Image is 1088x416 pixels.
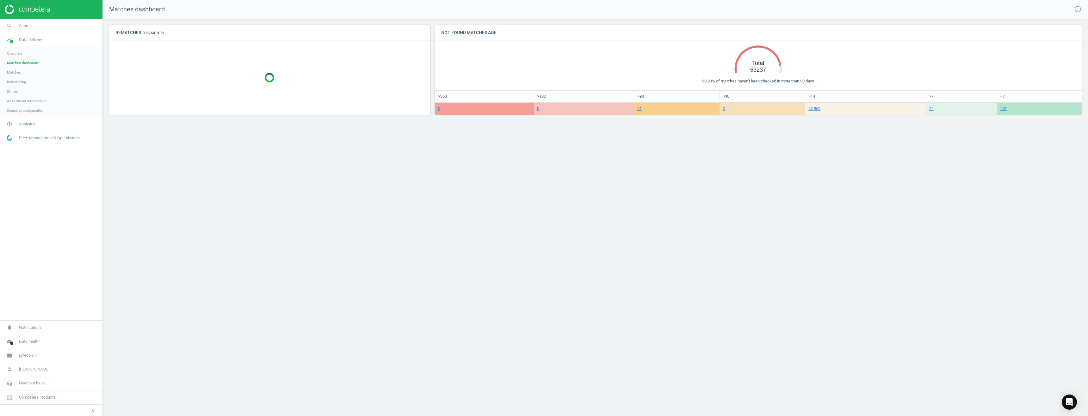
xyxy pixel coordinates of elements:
span: Price Management & Optimization [19,135,80,141]
img: ajHJNr6hYgQAAAAASUVORK5CYII= [5,5,50,14]
a: 44 [929,106,934,111]
span: Overview [7,51,22,56]
span: Analytics [19,121,35,127]
span: Rematching [7,79,26,84]
a: 21 [637,106,642,111]
i: person [3,363,15,375]
i: headset_mic [3,377,15,389]
span: Competera Products [19,395,56,400]
span: Scanning configuration [7,108,44,113]
a: 0 [537,106,539,111]
td: >7 [926,90,997,102]
td: >180 [534,90,634,102]
div: 90.90% of matches haven't been checked in more than 90 days [441,78,1075,84]
td: <7 [997,90,1082,102]
span: Data health [19,339,40,344]
tspan: 63237 [750,67,766,73]
button: chevron_left [85,406,101,414]
i: chevron_left [89,407,97,414]
span: Need our help? [19,380,46,386]
span: Matches dashboard [103,5,165,14]
a: 0 [438,106,440,111]
small: This month [142,31,164,35]
h4: Not found matches age [435,25,503,40]
span: Lyreco DK [19,353,37,358]
span: [PERSON_NAME] [19,366,49,372]
span: Assortment intersection [7,99,46,104]
i: cloud_done [3,335,15,347]
i: info_outline [1074,5,1082,13]
span: Stores [7,89,18,94]
a: 2 [723,106,725,111]
span: Matches [7,70,21,75]
h4: Rematches [109,25,170,40]
span: Notifications [19,325,42,330]
a: 201 [1000,106,1007,111]
img: wGWNvw8QSZomAAAAABJRU5ErkJggg== [7,135,12,141]
i: notifications [3,322,15,334]
i: work [3,349,15,361]
i: timeline [3,34,15,46]
span: Data delivery [19,37,42,43]
a: info_outline [1074,5,1082,14]
tspan: Total [752,60,764,66]
td: >90 [634,90,720,102]
td: >30 [720,90,805,102]
td: >14 [805,90,926,102]
i: search [3,20,15,32]
div: Open Intercom Messenger [1062,395,1077,410]
td: >360 [435,90,534,102]
span: Search [19,23,32,29]
i: pie_chart_outlined [3,118,15,130]
span: Matches dashboard [7,60,40,65]
a: 62 969 [808,106,820,111]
